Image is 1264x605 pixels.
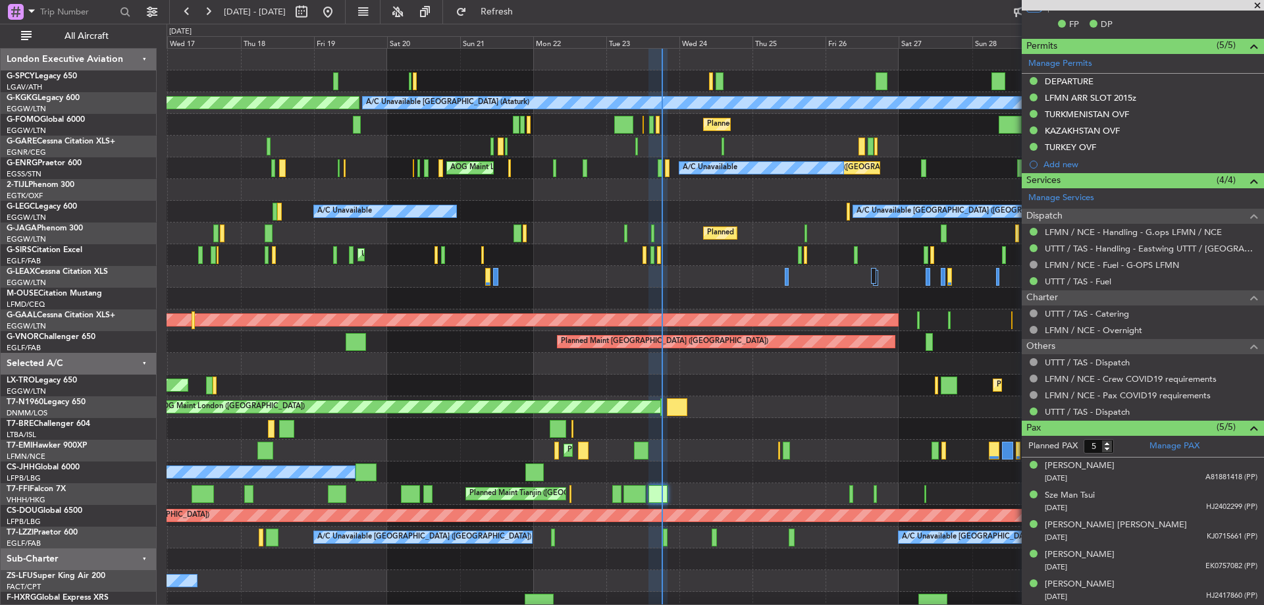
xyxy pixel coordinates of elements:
[707,223,914,243] div: Planned Maint [GEOGRAPHIC_DATA] ([GEOGRAPHIC_DATA])
[1028,440,1078,453] label: Planned PAX
[7,203,77,211] a: G-LEGCLegacy 600
[1045,325,1142,336] a: LFMN / NCE - Overnight
[7,463,35,471] span: CS-JHH
[683,158,737,178] div: A/C Unavailable
[1026,39,1057,54] span: Permits
[1026,209,1063,224] span: Dispatch
[7,159,38,167] span: G-ENRG
[7,278,46,288] a: EGGW/LTN
[1205,561,1257,572] span: EK0757082 (PP)
[1101,18,1113,32] span: DP
[1045,562,1067,572] span: [DATE]
[1045,76,1093,87] div: DEPARTURE
[7,594,36,602] span: F-HXRG
[7,126,46,136] a: EGGW/LTN
[1028,57,1092,70] a: Manage Permits
[1045,357,1130,368] a: UTTT / TAS - Dispatch
[7,290,102,298] a: M-OUSECitation Mustang
[469,7,525,16] span: Refresh
[1045,460,1115,473] div: [PERSON_NAME]
[7,311,115,319] a: G-GAALCessna Citation XLS+
[7,529,34,537] span: T7-LZZI
[7,408,47,418] a: DNMM/LOS
[361,245,578,265] div: Unplanned Maint [GEOGRAPHIC_DATA] ([GEOGRAPHIC_DATA])
[1045,308,1129,319] a: UTTT / TAS - Catering
[7,116,40,124] span: G-FOMO
[902,527,1116,547] div: A/C Unavailable [GEOGRAPHIC_DATA] ([GEOGRAPHIC_DATA])
[157,397,305,417] div: AOG Maint London ([GEOGRAPHIC_DATA])
[1206,502,1257,513] span: HJ2402299 (PP)
[224,6,286,18] span: [DATE] - [DATE]
[1045,243,1257,254] a: UTTT / TAS - Handling - Eastwing UTTT / [GEOGRAPHIC_DATA]
[1043,159,1257,170] div: Add new
[1028,192,1094,205] a: Manage Services
[1045,503,1067,513] span: [DATE]
[1045,259,1179,271] a: LFMN / NCE - Fuel - G-OPS LFMN
[387,36,460,48] div: Sat 20
[7,300,45,309] a: LFMD/CEQ
[1045,548,1115,562] div: [PERSON_NAME]
[169,26,192,38] div: [DATE]
[7,495,45,505] a: VHHH/HKG
[826,36,899,48] div: Fri 26
[7,420,90,428] a: T7-BREChallenger 604
[7,116,85,124] a: G-FOMOGlobal 6000
[1045,109,1129,120] div: TURKMENISTAN OVF
[7,169,41,179] a: EGSS/STN
[1045,406,1130,417] a: UTTT / TAS - Dispatch
[7,138,37,145] span: G-GARE
[7,582,41,592] a: FACT/CPT
[7,398,86,406] a: T7-N1960Legacy 650
[1045,592,1067,602] span: [DATE]
[7,572,33,580] span: ZS-LFU
[561,332,768,352] div: Planned Maint [GEOGRAPHIC_DATA] ([GEOGRAPHIC_DATA])
[450,1,529,22] button: Refresh
[7,256,41,266] a: EGLF/FAB
[7,191,43,201] a: EGTK/OXF
[1217,38,1236,52] span: (5/5)
[1217,420,1236,434] span: (5/5)
[7,203,35,211] span: G-LEGC
[314,36,387,48] div: Fri 19
[1045,92,1136,103] div: LFMN ARR SLOT 2015z
[7,311,37,319] span: G-GAAL
[1069,18,1079,32] span: FP
[7,473,41,483] a: LFPB/LBG
[1026,290,1058,305] span: Charter
[167,36,240,48] div: Wed 17
[7,529,78,537] a: T7-LZZIPraetor 600
[7,234,46,244] a: EGGW/LTN
[7,181,28,189] span: 2-TIJL
[7,246,32,254] span: G-SIRS
[567,440,693,460] div: Planned Maint [GEOGRAPHIC_DATA]
[241,36,314,48] div: Thu 18
[1045,276,1111,287] a: UTTT / TAS - Fuel
[1045,373,1217,384] a: LFMN / NCE - Crew COVID19 requirements
[469,484,623,504] div: Planned Maint Tianjin ([GEOGRAPHIC_DATA])
[679,36,752,48] div: Wed 24
[366,93,529,113] div: A/C Unavailable [GEOGRAPHIC_DATA] (Ataturk)
[7,377,77,384] a: LX-TROLegacy 650
[1045,142,1096,153] div: TURKEY OVF
[7,181,74,189] a: 2-TIJLPhenom 300
[7,147,46,157] a: EGNR/CEG
[7,386,46,396] a: EGGW/LTN
[7,463,80,471] a: CS-JHHGlobal 6000
[856,201,1070,221] div: A/C Unavailable [GEOGRAPHIC_DATA] ([GEOGRAPHIC_DATA])
[7,94,38,102] span: G-KGKG
[1205,472,1257,483] span: A81881418 (PP)
[1026,339,1055,354] span: Others
[7,377,35,384] span: LX-TRO
[1026,421,1041,436] span: Pax
[7,572,105,580] a: ZS-LFUSuper King Air 200
[7,246,82,254] a: G-SIRSCitation Excel
[7,594,109,602] a: F-HXRGGlobal Express XRS
[1206,591,1257,602] span: HJ2417860 (PP)
[752,36,826,48] div: Thu 25
[1045,533,1067,542] span: [DATE]
[34,32,139,41] span: All Aircraft
[7,430,36,440] a: LTBA/ISL
[1045,489,1095,502] div: Sze Man Tsui
[972,36,1045,48] div: Sun 28
[317,201,372,221] div: A/C Unavailable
